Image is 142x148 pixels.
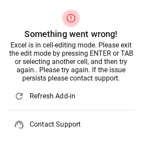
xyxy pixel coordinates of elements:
[66,13,76,24] span: error_outline
[30,91,128,101] span: Refresh Add-in
[30,119,128,130] span: Contact Support
[14,91,24,101] span: refresh
[14,119,24,130] span: support_agent
[7,27,135,41] h6: Something went wrong!
[7,41,135,82] div: Excel is in cell-editing mode. Please exit the edit mode by pressing ENTER or TAB or selecting an...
